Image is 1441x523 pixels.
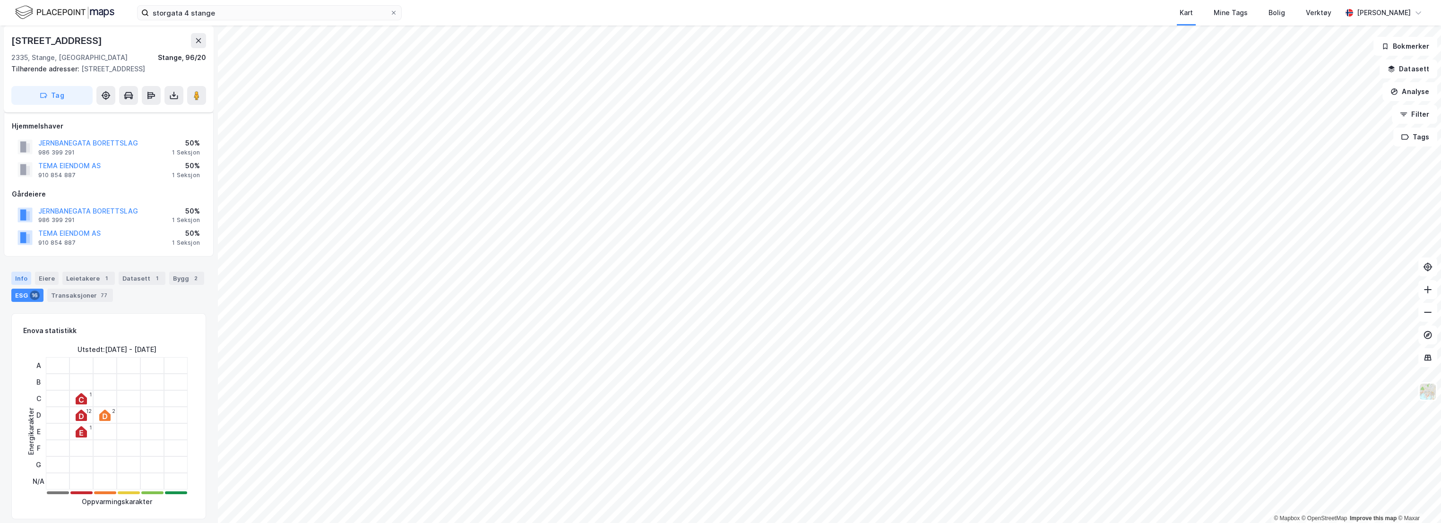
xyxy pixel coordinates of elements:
[158,52,206,63] div: Stange, 96/20
[35,272,59,285] div: Eiere
[12,189,206,200] div: Gårdeiere
[33,357,44,374] div: A
[172,228,200,239] div: 50%
[89,425,92,430] div: 1
[11,272,31,285] div: Info
[1392,105,1437,124] button: Filter
[152,274,162,283] div: 1
[33,390,44,407] div: C
[38,239,76,247] div: 910 854 887
[1380,60,1437,78] button: Datasett
[1350,515,1397,522] a: Improve this map
[23,325,77,336] div: Enova statistikk
[11,52,128,63] div: 2335, Stange, [GEOGRAPHIC_DATA]
[119,272,165,285] div: Datasett
[1274,515,1300,522] a: Mapbox
[38,149,75,156] div: 986 399 291
[112,408,115,414] div: 2
[1394,478,1441,523] iframe: Chat Widget
[1382,82,1437,101] button: Analyse
[38,171,76,179] div: 910 854 887
[11,33,104,48] div: [STREET_ADDRESS]
[15,4,114,21] img: logo.f888ab2527a4732fd821a326f86c7f29.svg
[172,137,200,149] div: 50%
[33,456,44,473] div: G
[1394,478,1441,523] div: Kontrollprogram for chat
[99,291,109,300] div: 77
[172,206,200,217] div: 50%
[191,274,200,283] div: 2
[1302,515,1347,522] a: OpenStreetMap
[38,216,75,224] div: 986 399 291
[11,86,93,105] button: Tag
[89,392,92,397] div: 1
[47,289,113,302] div: Transaksjoner
[1393,128,1437,146] button: Tags
[33,440,44,456] div: F
[33,407,44,423] div: D
[1180,7,1193,18] div: Kart
[169,272,204,285] div: Bygg
[26,408,37,455] div: Energikarakter
[78,344,156,355] div: Utstedt : [DATE] - [DATE]
[172,216,200,224] div: 1 Seksjon
[172,171,200,179] div: 1 Seksjon
[12,120,206,132] div: Hjemmelshaver
[102,274,111,283] div: 1
[1268,7,1285,18] div: Bolig
[11,63,198,75] div: [STREET_ADDRESS]
[1357,7,1411,18] div: [PERSON_NAME]
[11,289,43,302] div: ESG
[30,291,40,300] div: 16
[82,496,152,507] div: Oppvarmingskarakter
[172,239,200,247] div: 1 Seksjon
[11,65,81,73] span: Tilhørende adresser:
[172,149,200,156] div: 1 Seksjon
[172,160,200,171] div: 50%
[149,6,390,20] input: Søk på adresse, matrikkel, gårdeiere, leietakere eller personer
[1306,7,1331,18] div: Verktøy
[62,272,115,285] div: Leietakere
[33,473,44,489] div: N/A
[1214,7,1248,18] div: Mine Tags
[1419,383,1437,401] img: Z
[33,374,44,390] div: B
[33,423,44,440] div: E
[1373,37,1437,56] button: Bokmerker
[86,408,92,414] div: 12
